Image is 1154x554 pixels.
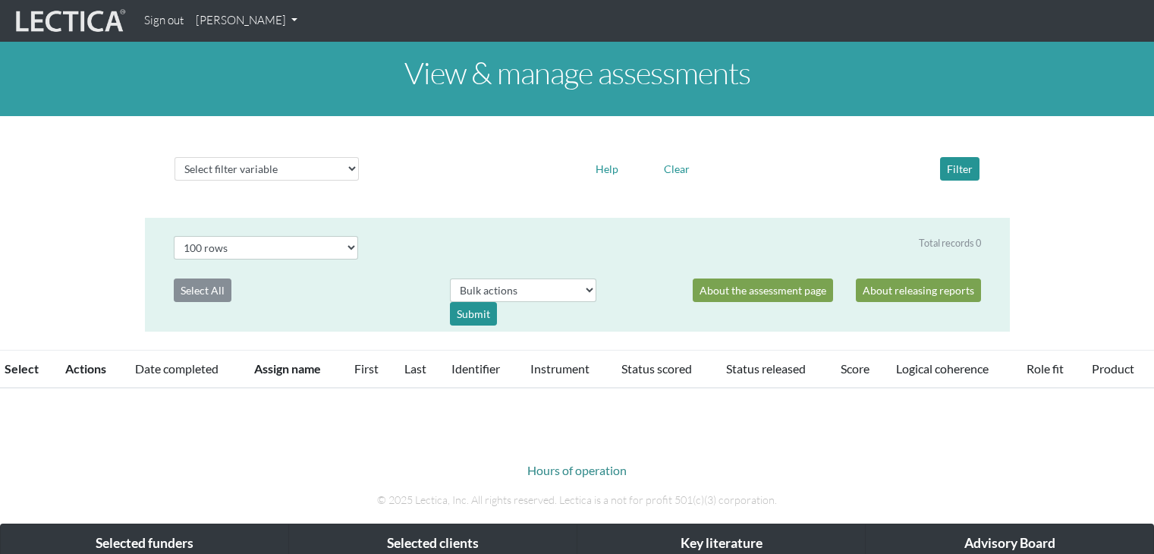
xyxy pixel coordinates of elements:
[450,302,497,326] div: Submit
[190,6,303,36] a: [PERSON_NAME]
[404,361,426,376] a: Last
[919,236,981,250] div: Total records 0
[530,361,590,376] a: Instrument
[1092,361,1134,376] a: Product
[451,361,500,376] a: Identifier
[726,361,806,376] a: Status released
[1027,361,1064,376] a: Role fit
[621,361,692,376] a: Status scored
[12,7,126,36] img: lecticalive
[135,361,219,376] a: Date completed
[589,157,625,181] button: Help
[589,160,625,175] a: Help
[56,351,126,389] th: Actions
[856,279,981,302] a: About releasing reports
[693,279,833,302] a: About the assessment page
[940,157,979,181] button: Filter
[354,361,379,376] a: First
[245,351,345,389] th: Assign name
[841,361,869,376] a: Score
[138,6,190,36] a: Sign out
[657,157,696,181] button: Clear
[527,463,627,477] a: Hours of operation
[174,279,231,302] button: Select All
[156,492,998,508] p: © 2025 Lectica, Inc. All rights reserved. Lectica is a not for profit 501(c)(3) corporation.
[896,361,989,376] a: Logical coherence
